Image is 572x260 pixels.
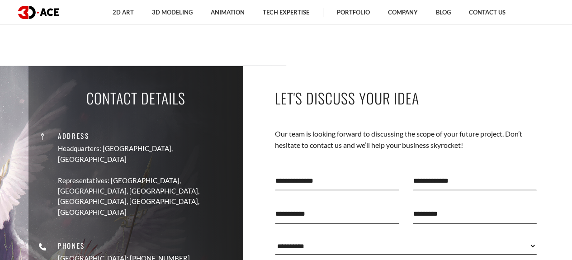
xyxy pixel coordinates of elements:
a: Headquarters: [GEOGRAPHIC_DATA], [GEOGRAPHIC_DATA] Representatives: [GEOGRAPHIC_DATA], [GEOGRAPHI... [58,144,236,218]
p: Headquarters: [GEOGRAPHIC_DATA], [GEOGRAPHIC_DATA] [58,144,236,165]
p: Our team is looking forward to discussing the scope of your future project. Don’t hesitate to con... [275,128,537,151]
p: Let's Discuss Your Idea [275,88,537,108]
p: Contact Details [86,88,185,108]
p: Representatives: [GEOGRAPHIC_DATA], [GEOGRAPHIC_DATA], [GEOGRAPHIC_DATA], [GEOGRAPHIC_DATA], [GEO... [58,175,236,218]
img: logo dark [18,6,59,19]
p: Address [58,131,236,141]
p: Phones [58,241,190,251]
